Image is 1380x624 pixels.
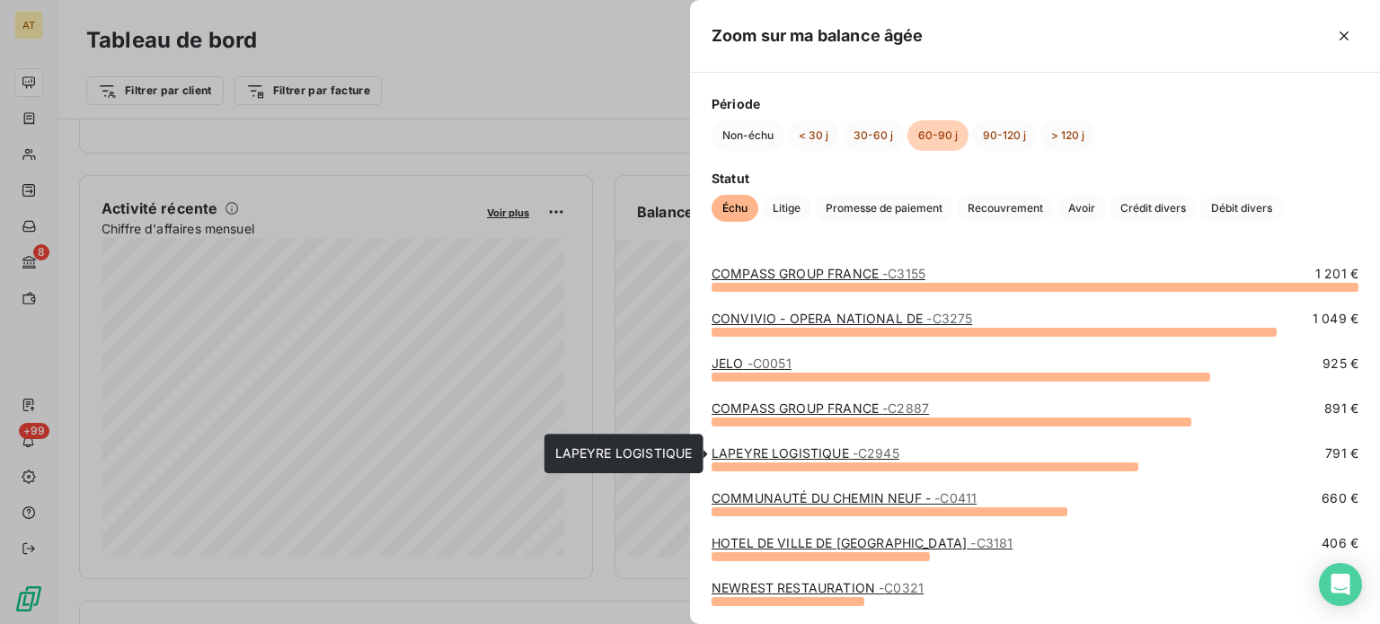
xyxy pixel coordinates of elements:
span: Période [712,94,1358,113]
a: JELO [712,356,792,371]
a: CONVIVIO - OPERA NATIONAL DE [712,311,972,326]
h5: Zoom sur ma balance âgée [712,23,924,48]
button: Échu [712,195,758,222]
button: 90-120 j [972,120,1037,151]
a: HOTEL DE VILLE DE [GEOGRAPHIC_DATA] [712,535,1013,550]
span: LAPEYRE LOGISTIQUE [555,445,693,461]
button: Non-échu [712,120,784,151]
a: COMMUNAUTÉ DU CHEMIN NEUF - [712,490,977,505]
span: 406 € [1322,534,1358,552]
button: 60-90 j [907,120,969,151]
a: COMPASS GROUP FRANCE [712,266,925,281]
span: 891 € [1324,400,1358,417]
button: < 30 j [788,120,839,151]
button: Crédit divers [1110,195,1197,222]
button: Litige [762,195,811,222]
span: - C3155 [882,266,925,281]
span: - C0321 [879,580,924,595]
span: 1 049 € [1313,310,1358,328]
a: COMPASS GROUP FRANCE [712,400,929,416]
span: - C3275 [926,311,972,326]
a: LAPEYRE LOGISTIQUE [712,445,899,461]
span: - C2945 [853,445,899,461]
div: Open Intercom Messenger [1319,563,1362,606]
span: 925 € [1322,355,1358,373]
a: NEWREST RESTAURATION [712,580,924,595]
button: Débit divers [1200,195,1283,222]
button: Promesse de paiement [815,195,953,222]
span: - C0411 [934,490,977,505]
span: 1 201 € [1315,265,1358,283]
span: - C2887 [882,400,929,416]
span: Statut [712,169,1358,188]
button: 30-60 j [843,120,904,151]
button: Avoir [1057,195,1106,222]
span: 660 € [1322,489,1358,507]
span: 791 € [1325,444,1358,462]
span: - C0051 [747,356,792,371]
span: - C3181 [970,535,1013,550]
button: > 120 j [1040,120,1095,151]
button: Recouvrement [957,195,1054,222]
